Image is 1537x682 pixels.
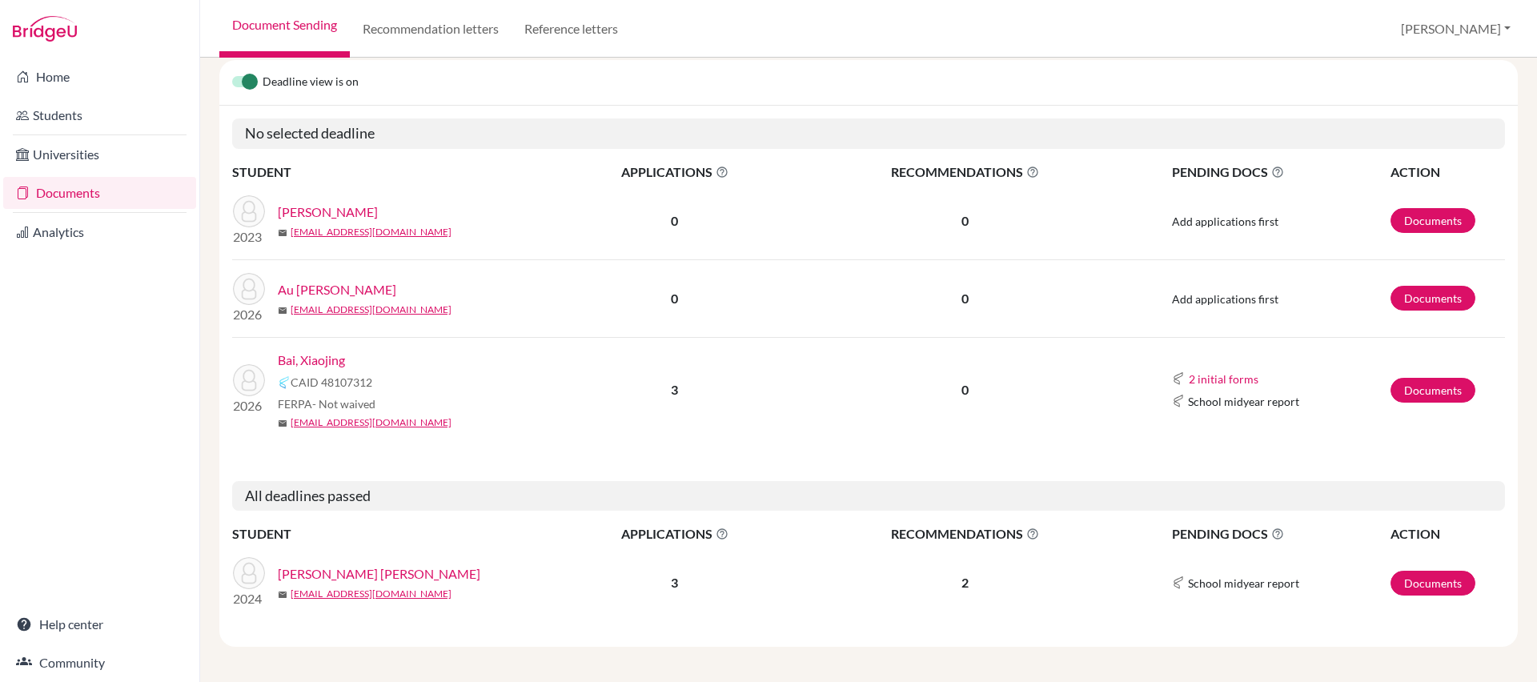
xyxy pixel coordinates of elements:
b: 3 [671,382,678,397]
b: 3 [671,575,678,590]
span: APPLICATIONS [553,524,797,544]
p: 2024 [233,589,265,608]
p: 2026 [233,305,265,324]
button: 2 initial forms [1188,370,1259,388]
a: Help center [3,608,196,640]
p: 2023 [233,227,265,247]
h5: All deadlines passed [232,481,1505,511]
a: Analytics [3,216,196,248]
span: RECOMMENDATIONS [798,162,1133,182]
a: [EMAIL_ADDRESS][DOMAIN_NAME] [291,303,451,317]
span: mail [278,419,287,428]
span: Deadline view is on [263,73,359,92]
th: ACTION [1390,524,1505,544]
a: Documents [3,177,196,209]
span: mail [278,306,287,315]
a: Home [3,61,196,93]
span: mail [278,228,287,238]
img: Common App logo [278,376,291,389]
img: Bridge-U [13,16,77,42]
a: [PERSON_NAME] [PERSON_NAME] [278,564,480,584]
a: Documents [1391,208,1475,233]
a: Universities [3,138,196,170]
a: Documents [1391,571,1475,596]
span: mail [278,590,287,600]
img: Common App logo [1172,576,1185,589]
a: [EMAIL_ADDRESS][DOMAIN_NAME] [291,587,451,601]
span: CAID 48107312 [291,374,372,391]
a: [PERSON_NAME] [278,203,378,222]
a: [EMAIL_ADDRESS][DOMAIN_NAME] [291,225,451,239]
th: STUDENT [232,162,552,183]
img: Bai, Xiaojing [233,364,265,396]
p: 0 [798,211,1133,231]
a: Documents [1391,286,1475,311]
img: Au Yang, Agatha [233,273,265,305]
span: School midyear report [1188,393,1299,410]
span: FERPA [278,395,375,412]
span: PENDING DOCS [1172,162,1389,182]
a: Au [PERSON_NAME] [278,280,396,299]
span: School midyear report [1188,575,1299,592]
p: 0 [798,380,1133,399]
span: Add applications first [1172,215,1278,228]
th: STUDENT [232,524,552,544]
button: [PERSON_NAME] [1394,14,1518,44]
b: 0 [671,291,678,306]
th: ACTION [1390,162,1505,183]
img: Common App logo [1172,372,1185,385]
p: 2 [798,573,1133,592]
span: Add applications first [1172,292,1278,306]
span: RECOMMENDATIONS [798,524,1133,544]
p: 0 [798,289,1133,308]
p: 2026 [233,396,265,415]
img: Advani, Melanie [233,195,265,227]
a: Students [3,99,196,131]
a: Community [3,647,196,679]
span: PENDING DOCS [1172,524,1389,544]
a: Documents [1391,378,1475,403]
a: Bai, Xiaojing [278,351,345,370]
span: - Not waived [312,397,375,411]
h5: No selected deadline [232,118,1505,149]
img: Lau, Yan Yin Leanne [233,557,265,589]
b: 0 [671,213,678,228]
a: [EMAIL_ADDRESS][DOMAIN_NAME] [291,415,451,430]
img: Common App logo [1172,395,1185,407]
span: APPLICATIONS [553,162,797,182]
